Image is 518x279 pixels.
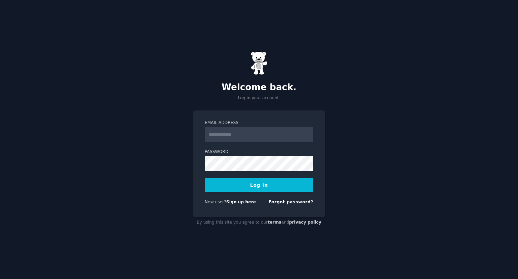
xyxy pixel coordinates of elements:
div: By using this site you agree to our and [193,217,325,228]
span: New user? [205,200,226,204]
label: Password [205,149,313,155]
p: Log in your account. [193,95,325,101]
label: Email Address [205,120,313,126]
a: Forgot password? [268,200,313,204]
a: privacy policy [289,220,321,225]
img: Gummy Bear [251,51,267,75]
h2: Welcome back. [193,82,325,93]
a: Sign up here [226,200,256,204]
a: terms [268,220,281,225]
button: Log In [205,178,313,192]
